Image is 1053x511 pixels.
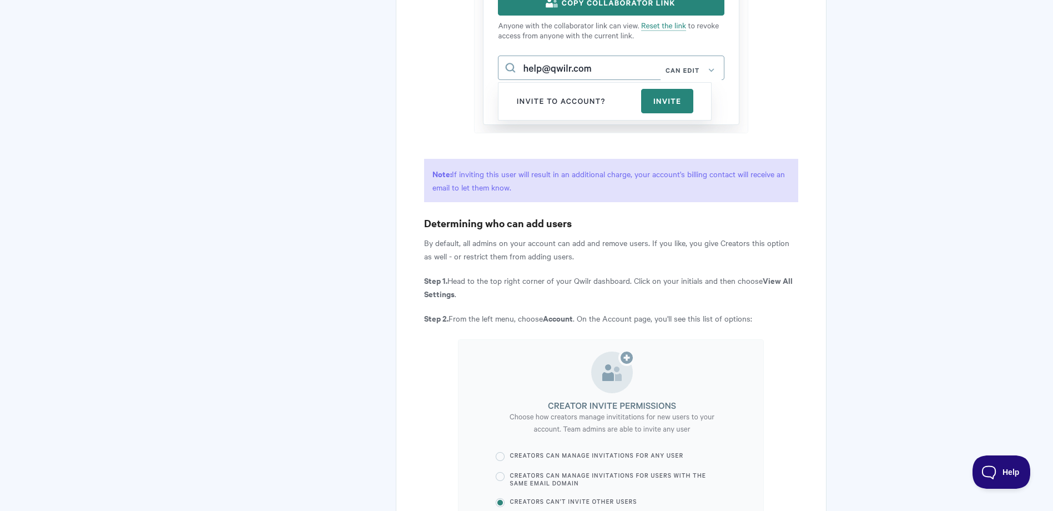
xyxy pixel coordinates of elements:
[424,216,798,231] h3: Determining who can add users
[543,312,573,324] strong: Account
[973,455,1031,489] iframe: Toggle Customer Support
[424,274,447,286] strong: Step 1.
[432,168,452,179] strong: Note:
[424,312,798,325] p: From the left menu, choose . On the Account page, you'll see this list of options:
[424,274,798,300] p: Head to the top right corner of your Qwilr dashboard. Click on your initials and then choose .
[424,159,798,202] p: If inviting this user will result in an additional charge, your account's billing contact will re...
[424,312,449,324] strong: Step 2.
[424,236,798,263] p: By default, all admins on your account can add and remove users. If you like, you give Creators t...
